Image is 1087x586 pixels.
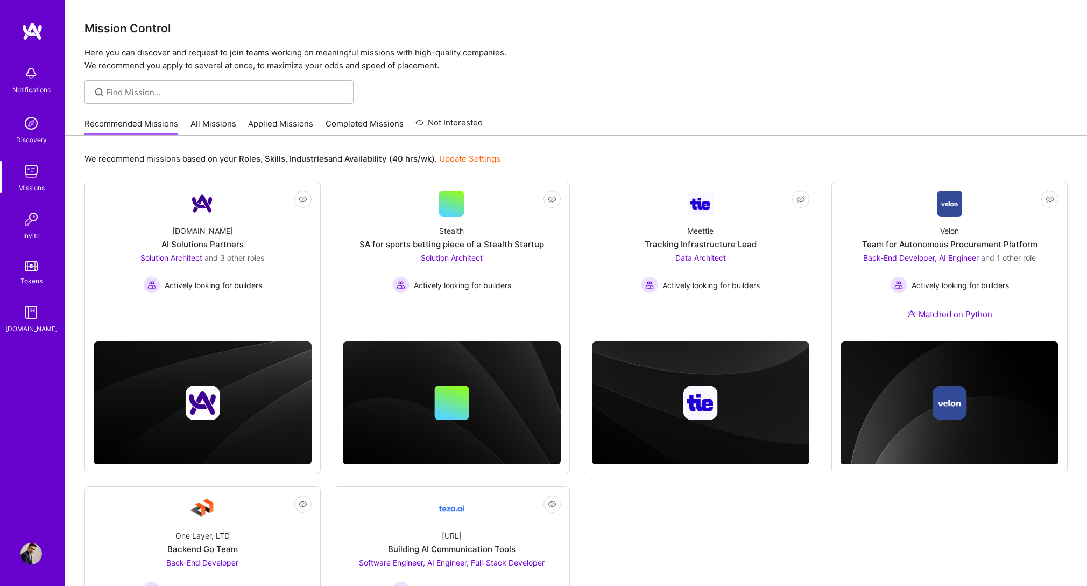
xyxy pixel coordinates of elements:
[106,87,345,98] input: Find Mission...
[20,543,42,564] img: User Avatar
[343,191,561,323] a: StealthSA for sports betting piece of a Stealth StartupSolution Architect Actively looking for bu...
[907,309,916,318] img: Ateam Purple Icon
[290,154,328,164] b: Industries
[185,386,220,420] img: Company logo
[841,191,1058,333] a: Company LogoVelonTeam for Autonomous Procurement PlatformBack-End Developer, AI Engineer and 1 ot...
[940,225,959,236] div: Velon
[326,118,404,136] a: Completed Missions
[189,496,215,521] img: Company Logo
[20,302,42,323] img: guide book
[84,118,178,136] a: Recommended Missions
[359,239,544,250] div: SA for sports betting piece of a Stealth Startup
[1046,195,1054,204] i: icon EyeClosed
[84,153,500,164] p: We recommend missions based on your , , and .
[143,276,160,294] img: Actively looking for builders
[94,191,312,323] a: Company Logo[DOMAIN_NAME]AI Solutions PartnersSolution Architect and 3 other rolesActively lookin...
[18,543,45,564] a: User Avatar
[20,62,42,84] img: bell
[189,191,215,217] img: Company Logo
[675,253,726,262] span: Data Architect
[5,323,58,334] div: [DOMAIN_NAME]
[20,113,42,134] img: discovery
[890,276,907,294] img: Actively looking for builders
[84,22,1068,35] h3: Mission Control
[912,280,1009,291] span: Actively looking for builders
[662,280,760,291] span: Actively looking for builders
[166,558,238,567] span: Back-End Developer
[641,276,658,294] img: Actively looking for builders
[421,253,483,262] span: Solution Architect
[388,543,516,555] div: Building AI Communication Tools
[16,134,47,145] div: Discovery
[442,530,462,541] div: [URL]
[175,530,230,541] div: One Layer, LTD
[20,275,43,287] div: Tokens
[22,22,43,41] img: logo
[862,239,1037,250] div: Team for Autonomous Procurement Platform
[683,386,718,420] img: Company logo
[439,154,500,164] a: Update Settings
[190,118,236,136] a: All Missions
[548,500,556,508] i: icon EyeClosed
[84,46,1068,72] p: Here you can discover and request to join teams working on meaningful missions with high-quality ...
[299,195,307,204] i: icon EyeClosed
[343,341,561,465] img: cover
[172,225,233,236] div: [DOMAIN_NAME]
[592,341,810,465] img: cover
[841,341,1058,465] img: cover
[414,280,511,291] span: Actively looking for builders
[140,253,202,262] span: Solution Architect
[933,386,967,420] img: Company logo
[12,84,51,95] div: Notifications
[299,500,307,508] i: icon EyeClosed
[165,280,262,291] span: Actively looking for builders
[645,239,757,250] div: Tracking Infrastructure Lead
[204,253,264,262] span: and 3 other roles
[439,225,464,236] div: Stealth
[248,118,313,136] a: Applied Missions
[981,253,1036,262] span: and 1 other role
[937,191,962,217] img: Company Logo
[94,341,312,465] img: cover
[167,543,238,555] div: Backend Go Team
[23,230,40,241] div: Invite
[688,192,714,215] img: Company Logo
[18,182,45,193] div: Missions
[548,195,556,204] i: icon EyeClosed
[392,276,410,294] img: Actively looking for builders
[25,261,38,271] img: tokens
[359,558,545,567] span: Software Engineer, AI Engineer, Full-Stack Developer
[239,154,260,164] b: Roles
[265,154,285,164] b: Skills
[344,154,435,164] b: Availability (40 hrs/wk)
[796,195,805,204] i: icon EyeClosed
[863,253,979,262] span: Back-End Developer, AI Engineer
[415,116,483,136] a: Not Interested
[687,225,714,236] div: Meettie
[439,496,464,521] img: Company Logo
[592,191,810,323] a: Company LogoMeettieTracking Infrastructure LeadData Architect Actively looking for buildersActive...
[20,161,42,182] img: teamwork
[907,309,992,320] div: Matched on Python
[93,86,105,99] i: icon SearchGrey
[161,239,244,250] div: AI Solutions Partners
[20,208,42,230] img: Invite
